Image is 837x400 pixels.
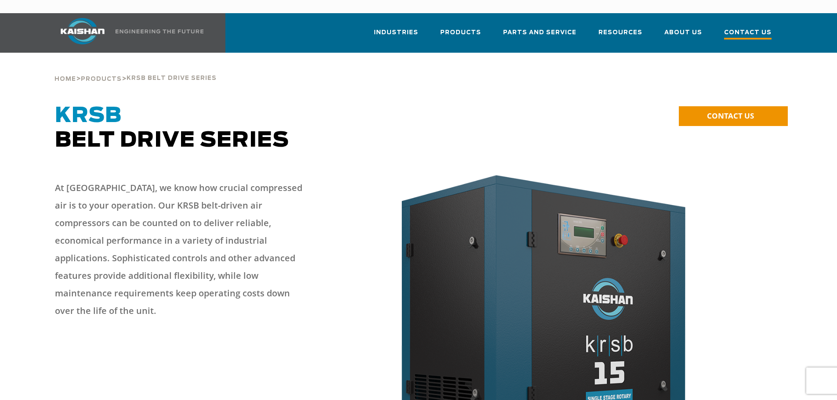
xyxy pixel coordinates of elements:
span: Parts and Service [503,28,576,38]
span: Home [54,76,76,82]
p: At [GEOGRAPHIC_DATA], we know how crucial compressed air is to your operation. Our KRSB belt-driv... [55,179,310,320]
span: Industries [374,28,418,38]
a: Products [440,21,481,51]
span: Resources [598,28,642,38]
a: CONTACT US [679,106,788,126]
a: Kaishan USA [50,13,205,53]
span: Contact Us [724,28,772,40]
a: Home [54,75,76,83]
span: About Us [664,28,702,38]
span: Belt Drive Series [55,105,289,151]
img: Engineering the future [116,29,203,33]
span: krsb belt drive series [127,76,217,81]
a: Parts and Service [503,21,576,51]
span: KRSB [55,105,122,126]
img: kaishan logo [50,18,116,44]
div: > > [54,53,217,86]
a: Resources [598,21,642,51]
a: About Us [664,21,702,51]
span: CONTACT US [707,111,754,121]
a: Industries [374,21,418,51]
a: Contact Us [724,21,772,53]
span: Products [440,28,481,38]
a: Products [81,75,122,83]
span: Products [81,76,122,82]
